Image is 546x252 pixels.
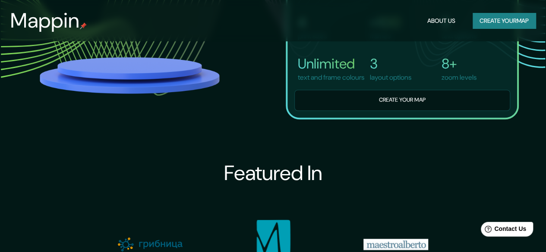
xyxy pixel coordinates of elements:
[469,218,537,243] iframe: Help widget launcher
[363,239,428,250] img: maestroalberto-logo
[442,55,477,72] h4: 8+
[294,90,510,111] button: Create your map
[10,9,80,33] h3: Mappin
[80,22,87,29] img: mappin-pin
[369,55,411,72] h4: 3
[369,72,411,83] p: layout options
[118,237,183,251] img: gribnica-logo
[298,55,364,72] h4: Unlimited
[442,72,477,83] p: zoom levels
[38,55,222,96] img: platform.png
[473,13,536,29] button: Create yourmap
[298,72,364,83] p: text and frame colours
[424,13,459,29] button: About Us
[224,161,322,185] h3: Featured In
